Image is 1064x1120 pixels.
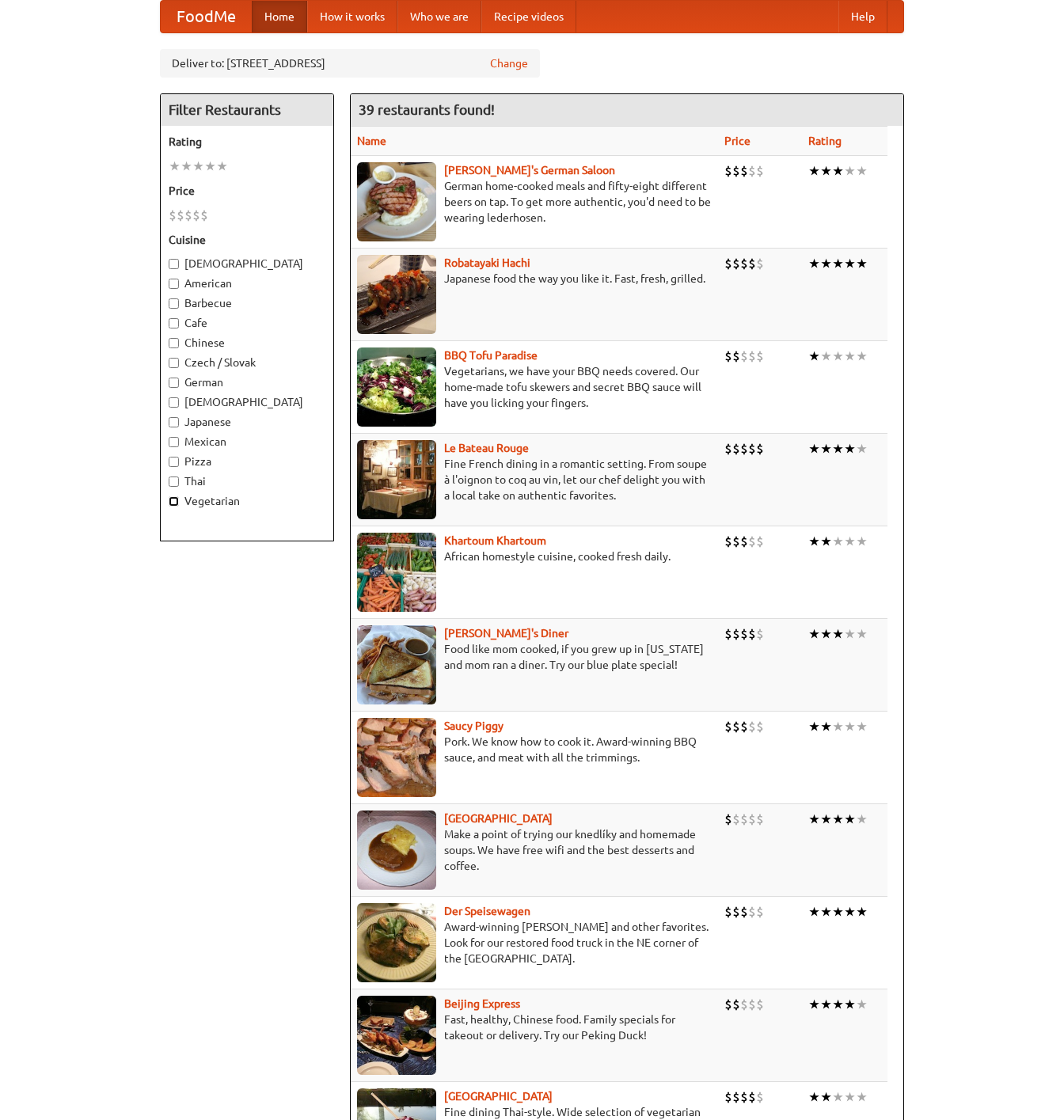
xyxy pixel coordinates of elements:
a: Le Bateau Rouge [444,442,529,454]
img: bateaurouge.jpg [357,440,436,519]
li: $ [748,811,756,828]
li: ★ [808,440,820,457]
li: ★ [832,255,844,272]
li: $ [732,811,740,828]
li: $ [732,625,740,643]
input: Mexican [169,437,179,447]
li: $ [740,162,748,180]
li: ★ [820,811,832,828]
li: ★ [820,1088,832,1106]
label: Mexican [169,434,325,450]
li: $ [756,533,764,550]
li: ★ [844,347,856,365]
img: khartoum.jpg [357,533,436,612]
ng-pluralize: 39 restaurants found! [359,102,495,117]
li: $ [748,718,756,735]
a: [GEOGRAPHIC_DATA] [444,812,553,825]
li: ★ [832,440,844,457]
li: ★ [808,1088,820,1106]
a: [PERSON_NAME]'s German Saloon [444,164,615,177]
li: ★ [820,255,832,272]
li: ★ [856,718,868,735]
li: $ [740,718,748,735]
input: Vegetarian [169,496,179,507]
li: ★ [820,718,832,735]
li: ★ [180,158,192,175]
b: [GEOGRAPHIC_DATA] [444,1090,553,1103]
li: $ [740,1088,748,1106]
li: $ [732,718,740,735]
a: Khartoum Khartoum [444,534,546,547]
li: $ [732,255,740,272]
li: ★ [832,903,844,921]
p: German home-cooked meals and fifty-eight different beers on tap. To get more authentic, you'd nee... [357,178,712,226]
h4: Filter Restaurants [161,94,333,126]
p: Food like mom cooked, if you grew up in [US_STATE] and mom ran a diner. Try our blue plate special! [357,641,712,673]
li: ★ [856,347,868,365]
h5: Rating [169,134,325,150]
li: ★ [808,903,820,921]
li: ★ [192,158,204,175]
li: $ [732,1088,740,1106]
li: ★ [856,996,868,1013]
li: $ [724,533,732,550]
li: $ [724,162,732,180]
li: ★ [820,625,832,643]
li: ★ [808,255,820,272]
li: $ [756,347,764,365]
a: Change [490,55,528,71]
li: ★ [808,996,820,1013]
li: ★ [844,533,856,550]
li: $ [756,440,764,457]
li: ★ [832,162,844,180]
input: American [169,279,179,289]
li: $ [724,1088,732,1106]
img: saucy.jpg [357,718,436,797]
img: speisewagen.jpg [357,903,436,982]
li: $ [748,162,756,180]
li: $ [732,903,740,921]
li: $ [724,718,732,735]
img: tofuparadise.jpg [357,347,436,427]
li: $ [748,347,756,365]
li: $ [748,440,756,457]
input: Barbecue [169,298,179,309]
img: esthers.jpg [357,162,436,241]
li: ★ [808,718,820,735]
input: Pizza [169,457,179,467]
li: $ [740,996,748,1013]
li: $ [724,903,732,921]
li: ★ [856,625,868,643]
a: FoodMe [161,1,252,32]
li: $ [740,347,748,365]
li: ★ [169,158,180,175]
li: ★ [832,625,844,643]
li: ★ [856,440,868,457]
li: $ [756,903,764,921]
li: ★ [820,533,832,550]
li: $ [756,996,764,1013]
a: Beijing Express [444,997,520,1010]
label: Cafe [169,315,325,331]
a: [PERSON_NAME]'s Diner [444,627,568,640]
a: How it works [307,1,397,32]
li: $ [748,996,756,1013]
p: Award-winning [PERSON_NAME] and other favorites. Look for our restored food truck in the NE corne... [357,919,712,966]
li: $ [732,440,740,457]
li: ★ [844,625,856,643]
li: ★ [832,996,844,1013]
a: Name [357,135,386,147]
input: Chinese [169,338,179,348]
li: $ [740,903,748,921]
li: ★ [820,996,832,1013]
li: ★ [204,158,216,175]
li: ★ [832,811,844,828]
li: $ [200,207,208,224]
li: $ [748,625,756,643]
a: Who we are [397,1,481,32]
